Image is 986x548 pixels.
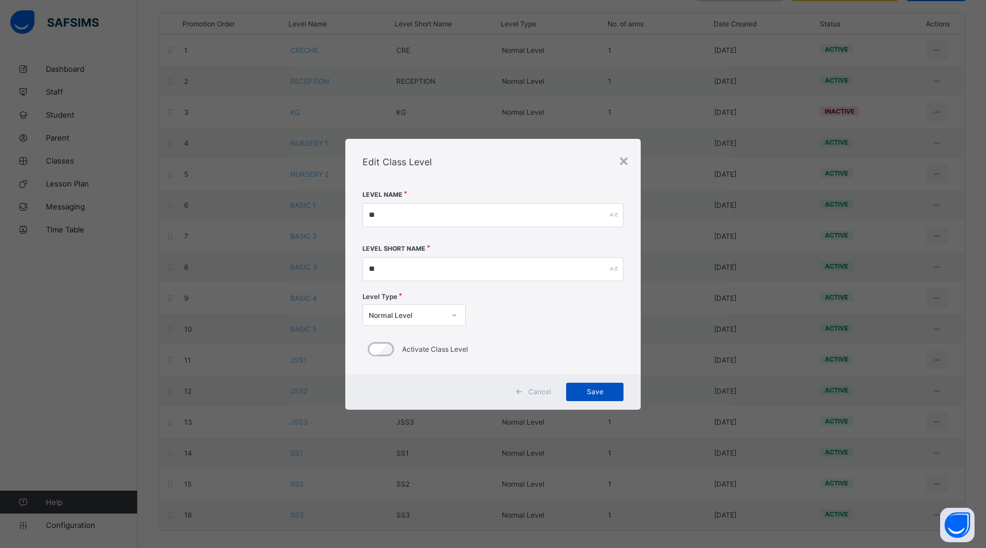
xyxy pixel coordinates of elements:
[363,245,426,252] label: Level Short Name
[618,150,629,170] div: ×
[575,387,615,396] span: Save
[402,345,468,353] label: Activate Class Level
[363,191,403,199] label: Level Name
[528,387,551,396] span: Cancel
[369,310,445,319] div: Normal Level
[363,156,432,168] span: Edit Class Level
[940,508,975,542] button: Open asap
[363,293,397,301] span: Level Type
